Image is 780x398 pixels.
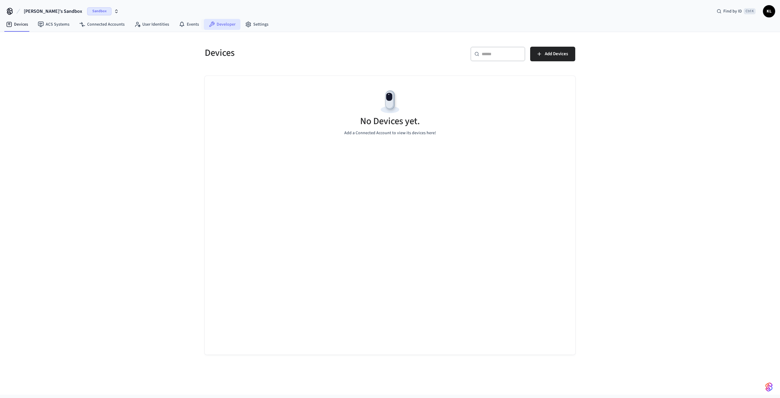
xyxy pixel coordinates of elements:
span: Find by ID [723,8,742,14]
span: Add Devices [545,50,568,58]
a: Settings [240,19,273,30]
span: Ctrl K [744,8,756,14]
h5: No Devices yet. [360,115,420,127]
p: Add a Connected Account to view its devices here! [344,130,436,136]
a: ACS Systems [33,19,74,30]
a: Connected Accounts [74,19,129,30]
h5: Devices [205,47,386,59]
span: KL [764,6,775,17]
img: SeamLogoGradient.69752ec5.svg [765,382,773,392]
span: [PERSON_NAME]'s Sandbox [24,8,82,15]
div: Find by IDCtrl K [712,6,760,17]
button: KL [763,5,775,17]
a: Developer [204,19,240,30]
span: Sandbox [87,7,112,15]
a: User Identities [129,19,174,30]
a: Devices [1,19,33,30]
a: Events [174,19,204,30]
img: Devices Empty State [376,88,404,116]
button: Add Devices [530,47,575,61]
